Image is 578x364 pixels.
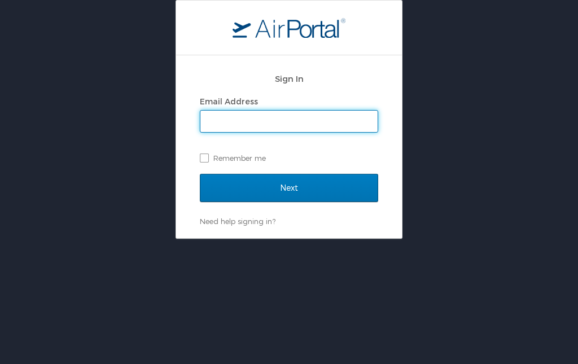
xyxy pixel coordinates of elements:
[200,217,275,226] a: Need help signing in?
[200,97,258,106] label: Email Address
[200,174,378,202] input: Next
[200,72,378,85] h2: Sign In
[200,150,378,166] label: Remember me
[233,17,345,38] img: logo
